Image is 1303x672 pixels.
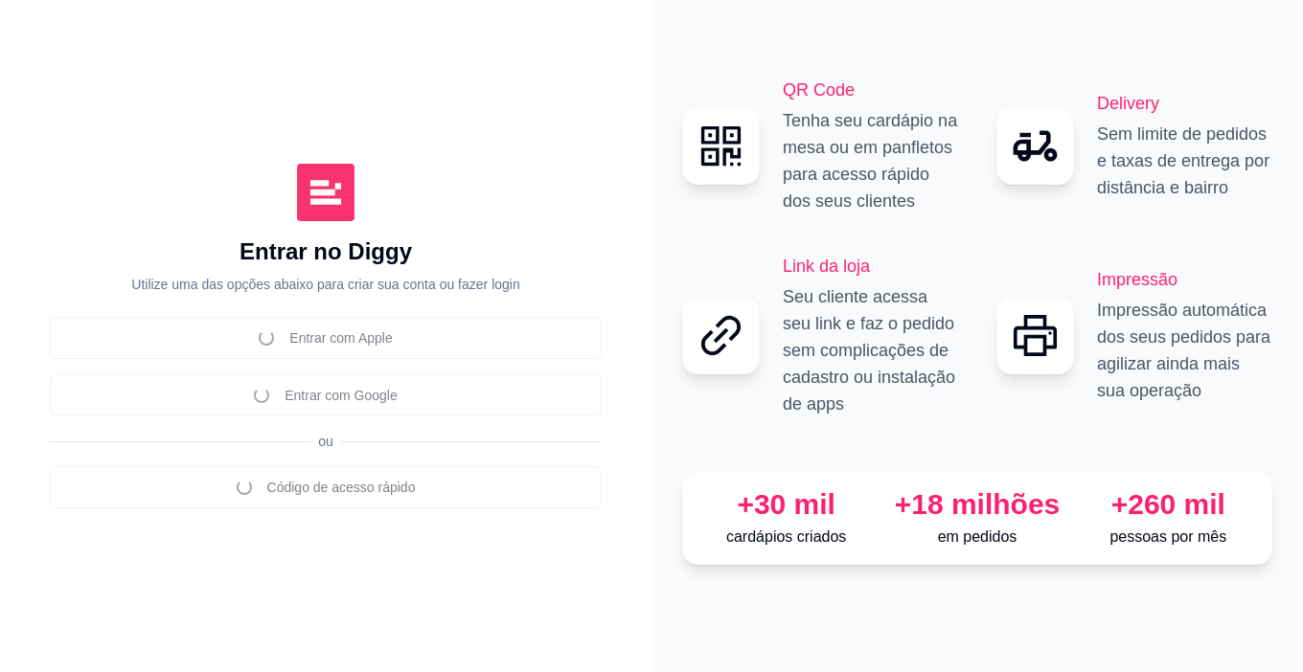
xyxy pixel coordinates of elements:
[1081,526,1256,549] p: pessoas por mês
[297,164,354,221] img: Diggy
[889,487,1064,522] div: +18 milhões
[240,236,412,267] h1: Entrar no Diggy
[310,434,341,449] span: ou
[1097,266,1272,293] h2: Impressão
[1097,297,1272,404] p: Impressão automática dos seus pedidos para agilizar ainda mais sua operação
[698,526,874,549] p: cardápios criados
[1097,121,1272,201] p: Sem limite de pedidos e taxas de entrega por distância e bairro
[783,107,958,214] p: Tenha seu cardápio na mesa ou em panfletos para acesso rápido dos seus clientes
[783,253,958,280] h2: Link da loja
[131,275,519,294] p: Utilize uma das opções abaixo para criar sua conta ou fazer login
[1081,487,1256,522] div: +260 mil
[698,487,874,522] div: +30 mil
[783,283,958,417] p: Seu cliente acessa seu link e faz o pedido sem complicações de cadastro ou instalação de apps
[783,77,958,103] h2: QR Code
[889,526,1064,549] p: em pedidos
[1097,90,1272,117] h2: Delivery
